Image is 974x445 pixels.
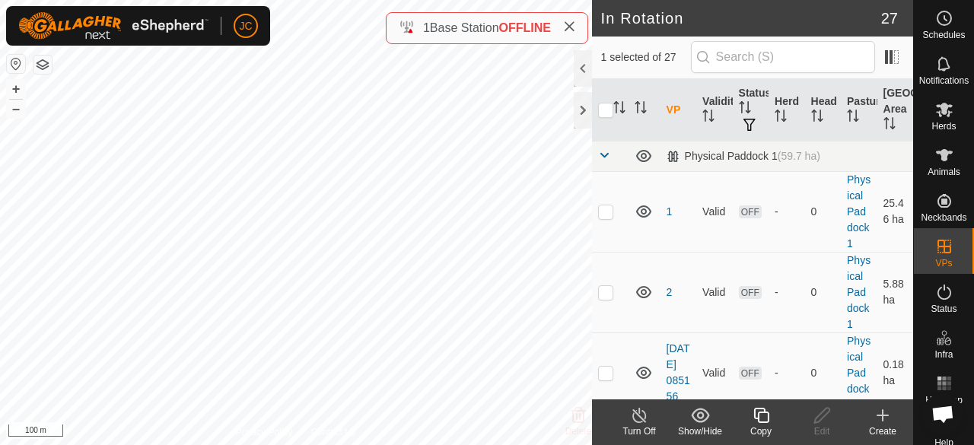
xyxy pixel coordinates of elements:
span: Status [931,304,956,313]
p-sorticon: Activate to sort [702,112,715,124]
input: Search (S) [691,41,875,73]
td: 0 [805,171,841,252]
span: OFF [739,286,762,299]
div: Physical Paddock 1 [667,150,820,163]
button: Reset Map [7,55,25,73]
p-sorticon: Activate to sort [635,103,647,116]
td: Valid [696,252,732,332]
span: Herds [931,122,956,131]
div: Copy [730,424,791,438]
th: [GEOGRAPHIC_DATA] Area [877,79,913,141]
a: Physical Paddock 1 [847,335,871,411]
span: Heatmap [925,396,963,405]
span: 27 [881,7,898,30]
p-sorticon: Activate to sort [775,112,787,124]
div: Create [852,424,913,438]
a: Physical Paddock 1 [847,254,871,330]
span: OFF [739,367,762,380]
a: 1 [667,205,673,218]
td: Valid [696,171,732,252]
span: 1 [423,21,430,34]
p-sorticon: Activate to sort [613,103,625,116]
span: VPs [935,259,952,268]
span: JC [239,18,252,34]
p-sorticon: Activate to sort [811,112,823,124]
div: Edit [791,424,852,438]
button: + [7,80,25,98]
button: – [7,100,25,118]
a: Privacy Policy [236,425,293,439]
span: (59.7 ha) [778,150,820,162]
th: Status [733,79,769,141]
span: OFFLINE [499,21,551,34]
td: 5.88 ha [877,252,913,332]
a: 2 [667,286,673,298]
td: 25.46 ha [877,171,913,252]
td: 0 [805,332,841,413]
span: Infra [934,350,953,359]
p-sorticon: Activate to sort [883,119,896,132]
span: Schedules [922,30,965,40]
div: Show/Hide [670,424,730,438]
a: [DATE] 085156 [667,342,690,402]
div: Turn Off [609,424,670,438]
th: Head [805,79,841,141]
a: Physical Paddock 1 [847,173,871,250]
a: Contact Us [310,425,355,439]
th: VP [660,79,696,141]
span: Neckbands [921,213,966,222]
div: - [775,204,798,220]
div: - [775,365,798,381]
th: Herd [769,79,804,141]
span: Notifications [919,76,969,85]
span: Base Station [430,21,499,34]
td: 0 [805,252,841,332]
div: Open chat [922,393,963,434]
th: Validity [696,79,732,141]
p-sorticon: Activate to sort [847,112,859,124]
td: Valid [696,332,732,413]
h2: In Rotation [601,9,881,27]
img: Gallagher Logo [18,12,208,40]
th: Pasture [841,79,877,141]
button: Map Layers [33,56,52,74]
div: - [775,284,798,300]
td: 0.18 ha [877,332,913,413]
span: 1 selected of 27 [601,49,691,65]
span: OFF [739,205,762,218]
span: Animals [928,167,960,176]
p-sorticon: Activate to sort [739,103,751,116]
